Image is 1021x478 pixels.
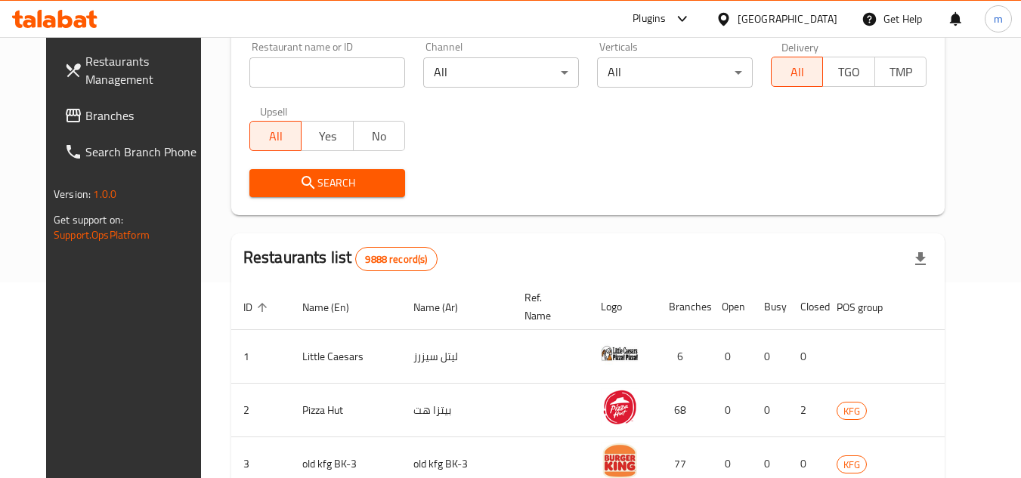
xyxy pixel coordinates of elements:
[54,184,91,204] span: Version:
[256,125,295,147] span: All
[881,61,920,83] span: TMP
[413,298,478,316] span: Name (Ar)
[657,330,710,384] td: 6
[829,61,868,83] span: TGO
[52,43,217,97] a: Restaurants Management
[423,57,579,88] div: All
[249,121,302,151] button: All
[601,388,639,426] img: Pizza Hut
[788,384,825,437] td: 2
[231,330,290,384] td: 1
[902,241,939,277] div: Export file
[837,402,866,420] span: KFG
[260,106,288,116] label: Upsell
[52,134,217,170] a: Search Branch Phone
[657,384,710,437] td: 68
[308,125,347,147] span: Yes
[360,125,399,147] span: No
[752,330,788,384] td: 0
[356,252,436,267] span: 9888 record(s)
[93,184,116,204] span: 1.0.0
[401,384,512,437] td: بيتزا هت
[301,121,353,151] button: Yes
[401,330,512,384] td: ليتل سيزرز
[788,330,825,384] td: 0
[290,330,401,384] td: Little Caesars
[788,284,825,330] th: Closed
[837,456,866,473] span: KFG
[85,106,205,125] span: Branches
[355,247,437,271] div: Total records count
[657,284,710,330] th: Branches
[54,210,123,230] span: Get support on:
[231,384,290,437] td: 2
[524,288,571,325] span: Ref. Name
[994,11,1003,27] span: m
[710,284,752,330] th: Open
[302,298,369,316] span: Name (En)
[243,246,438,271] h2: Restaurants list
[710,384,752,437] td: 0
[778,61,817,83] span: All
[243,298,272,316] span: ID
[52,97,217,134] a: Branches
[589,284,657,330] th: Logo
[261,174,393,193] span: Search
[837,298,902,316] span: POS group
[633,10,666,28] div: Plugins
[781,42,819,52] label: Delivery
[597,57,753,88] div: All
[290,384,401,437] td: Pizza Hut
[85,143,205,161] span: Search Branch Phone
[752,284,788,330] th: Busy
[752,384,788,437] td: 0
[822,57,874,87] button: TGO
[874,57,927,87] button: TMP
[353,121,405,151] button: No
[771,57,823,87] button: All
[85,52,205,88] span: Restaurants Management
[738,11,837,27] div: [GEOGRAPHIC_DATA]
[249,169,405,197] button: Search
[710,330,752,384] td: 0
[601,335,639,372] img: Little Caesars
[249,57,405,88] input: Search for restaurant name or ID..
[54,225,150,245] a: Support.OpsPlatform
